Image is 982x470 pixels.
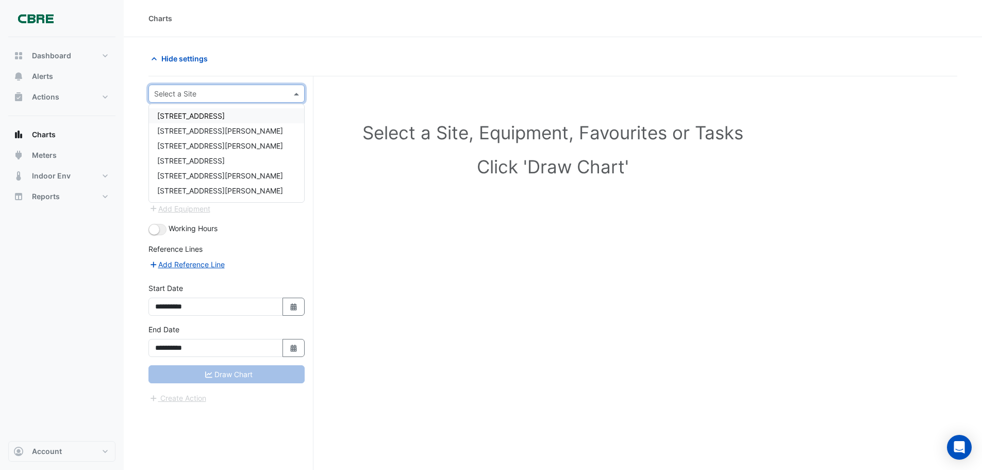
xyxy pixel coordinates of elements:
[12,8,59,29] img: Company Logo
[32,446,62,457] span: Account
[13,191,24,202] app-icon: Reports
[13,92,24,102] app-icon: Actions
[32,51,71,61] span: Dashboard
[8,66,115,87] button: Alerts
[32,171,71,181] span: Indoor Env
[148,13,172,24] div: Charts
[148,244,203,254] label: Reference Lines
[289,344,298,352] fa-icon: Select Date
[157,186,283,195] span: [STREET_ADDRESS][PERSON_NAME]
[169,224,218,233] span: Working Hours
[32,92,59,102] span: Actions
[13,171,24,181] app-icon: Indoor Env
[148,393,207,401] app-escalated-ticket-create-button: Please correct errors first
[8,441,115,462] button: Account
[171,122,935,143] h1: Select a Site, Equipment, Favourites or Tasks
[8,186,115,207] button: Reports
[148,324,179,335] label: End Date
[157,126,283,135] span: [STREET_ADDRESS][PERSON_NAME]
[148,50,214,68] button: Hide settings
[148,258,225,270] button: Add Reference Line
[32,129,56,140] span: Charts
[157,171,283,180] span: [STREET_ADDRESS][PERSON_NAME]
[32,150,57,160] span: Meters
[157,156,225,165] span: [STREET_ADDRESS]
[157,141,283,150] span: [STREET_ADDRESS][PERSON_NAME]
[148,104,305,203] ng-dropdown-panel: Options list
[8,145,115,166] button: Meters
[13,150,24,160] app-icon: Meters
[8,166,115,186] button: Indoor Env
[8,87,115,107] button: Actions
[157,111,225,120] span: [STREET_ADDRESS]
[32,191,60,202] span: Reports
[13,71,24,82] app-icon: Alerts
[947,435,972,460] div: Open Intercom Messenger
[171,156,935,177] h1: Click 'Draw Chart'
[13,129,24,140] app-icon: Charts
[148,283,183,294] label: Start Date
[289,302,298,311] fa-icon: Select Date
[161,53,208,64] span: Hide settings
[32,71,53,82] span: Alerts
[8,45,115,66] button: Dashboard
[8,124,115,145] button: Charts
[13,51,24,61] app-icon: Dashboard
